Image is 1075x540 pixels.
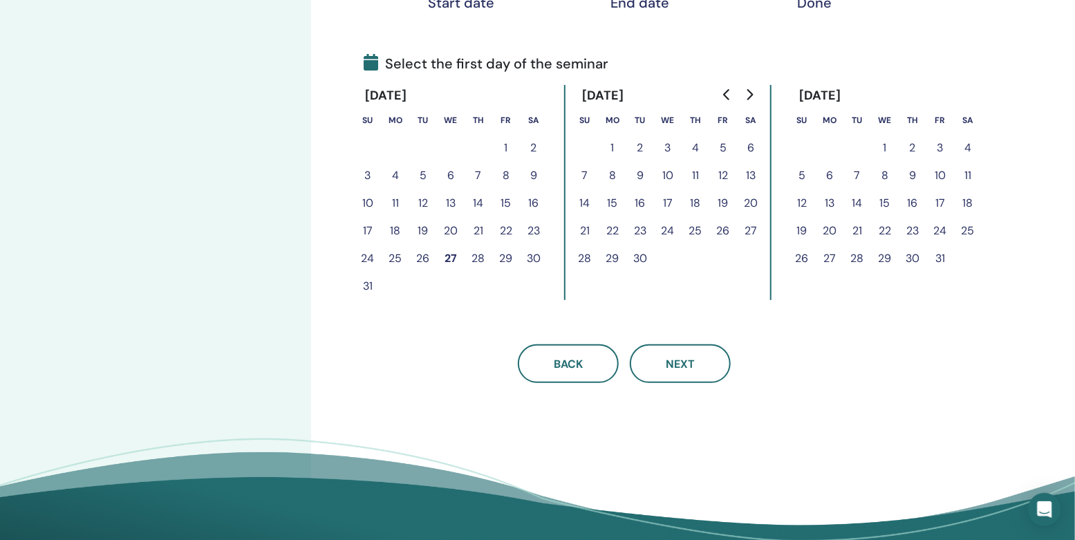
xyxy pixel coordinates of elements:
button: 14 [465,189,492,217]
button: 29 [871,245,899,272]
button: 25 [682,217,709,245]
button: 18 [954,189,982,217]
button: 24 [354,245,382,272]
button: 29 [492,245,520,272]
button: 8 [599,162,626,189]
button: 27 [737,217,765,245]
button: 2 [626,134,654,162]
button: 14 [571,189,599,217]
button: 9 [626,162,654,189]
button: 25 [954,217,982,245]
button: 11 [954,162,982,189]
button: 6 [737,134,765,162]
th: Tuesday [843,106,871,134]
button: 3 [926,134,954,162]
button: 1 [871,134,899,162]
th: Saturday [954,106,982,134]
th: Wednesday [654,106,682,134]
button: 8 [871,162,899,189]
button: 23 [520,217,548,245]
button: 12 [709,162,737,189]
button: 5 [409,162,437,189]
button: 19 [709,189,737,217]
button: 8 [492,162,520,189]
button: 24 [926,217,954,245]
button: Go to previous month [716,81,738,109]
th: Tuesday [409,106,437,134]
button: 1 [599,134,626,162]
button: 11 [682,162,709,189]
button: Next [630,344,731,383]
th: Thursday [899,106,926,134]
th: Monday [816,106,843,134]
th: Sunday [571,106,599,134]
th: Sunday [354,106,382,134]
th: Thursday [682,106,709,134]
button: 17 [354,217,382,245]
button: 18 [682,189,709,217]
button: 16 [626,189,654,217]
button: 13 [437,189,465,217]
button: 3 [354,162,382,189]
button: 6 [816,162,843,189]
th: Friday [709,106,737,134]
button: 21 [465,217,492,245]
button: 25 [382,245,409,272]
button: 18 [382,217,409,245]
button: 7 [571,162,599,189]
div: [DATE] [788,85,852,106]
button: 21 [571,217,599,245]
button: 27 [816,245,843,272]
button: 29 [599,245,626,272]
button: 9 [520,162,548,189]
button: 1 [492,134,520,162]
button: 26 [409,245,437,272]
div: [DATE] [354,85,418,106]
button: 28 [571,245,599,272]
button: 27 [437,245,465,272]
button: 12 [788,189,816,217]
button: 28 [465,245,492,272]
button: Back [518,344,619,383]
th: Wednesday [871,106,899,134]
button: 4 [954,134,982,162]
button: 16 [899,189,926,217]
button: 4 [682,134,709,162]
button: 15 [599,189,626,217]
button: 23 [626,217,654,245]
th: Wednesday [437,106,465,134]
th: Friday [926,106,954,134]
button: 15 [492,189,520,217]
button: 9 [899,162,926,189]
button: 22 [492,217,520,245]
th: Friday [492,106,520,134]
button: 3 [654,134,682,162]
button: 21 [843,217,871,245]
button: 10 [354,189,382,217]
button: 13 [816,189,843,217]
button: 13 [737,162,765,189]
button: 22 [599,217,626,245]
div: [DATE] [571,85,635,106]
button: 5 [788,162,816,189]
button: 26 [709,217,737,245]
span: Back [554,357,583,371]
button: 10 [926,162,954,189]
button: 2 [899,134,926,162]
th: Saturday [737,106,765,134]
button: 20 [437,217,465,245]
button: 11 [382,189,409,217]
th: Saturday [520,106,548,134]
button: 5 [709,134,737,162]
button: 19 [788,217,816,245]
th: Tuesday [626,106,654,134]
th: Sunday [788,106,816,134]
button: 31 [926,245,954,272]
button: 6 [437,162,465,189]
div: Open Intercom Messenger [1028,493,1061,526]
button: 15 [871,189,899,217]
button: 10 [654,162,682,189]
button: 17 [654,189,682,217]
button: 2 [520,134,548,162]
button: 16 [520,189,548,217]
